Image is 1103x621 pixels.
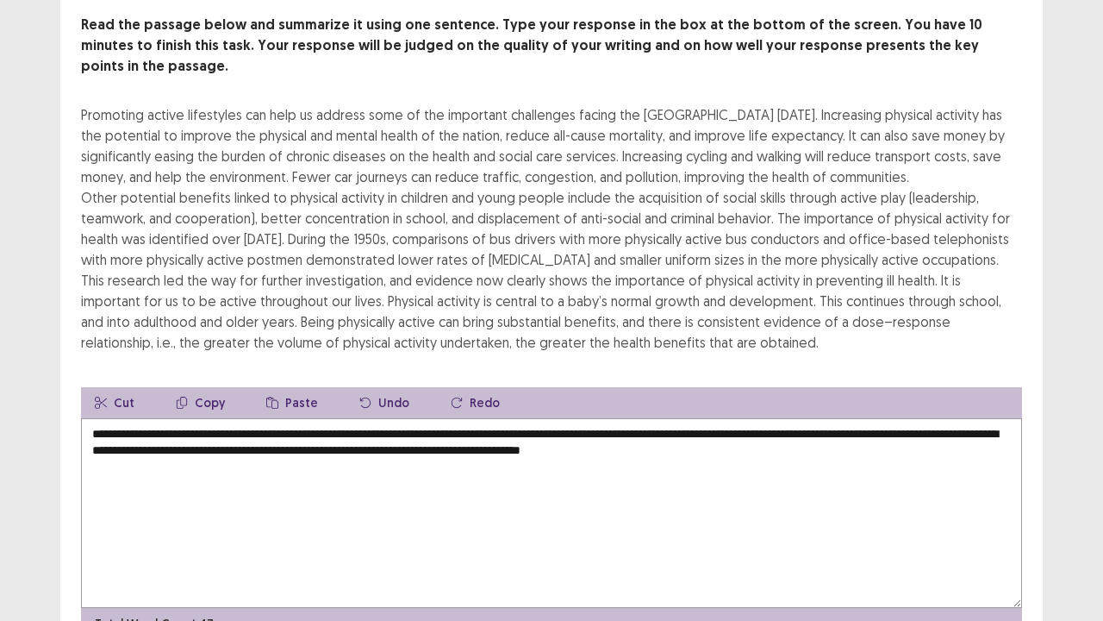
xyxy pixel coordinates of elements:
[252,387,332,418] button: Paste
[437,387,514,418] button: Redo
[81,15,1022,77] p: Read the passage below and summarize it using one sentence. Type your response in the box at the ...
[81,387,148,418] button: Cut
[346,387,423,418] button: Undo
[162,387,239,418] button: Copy
[81,104,1022,353] div: Promoting active lifestyles can help us address some of the important challenges facing the [GEOG...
